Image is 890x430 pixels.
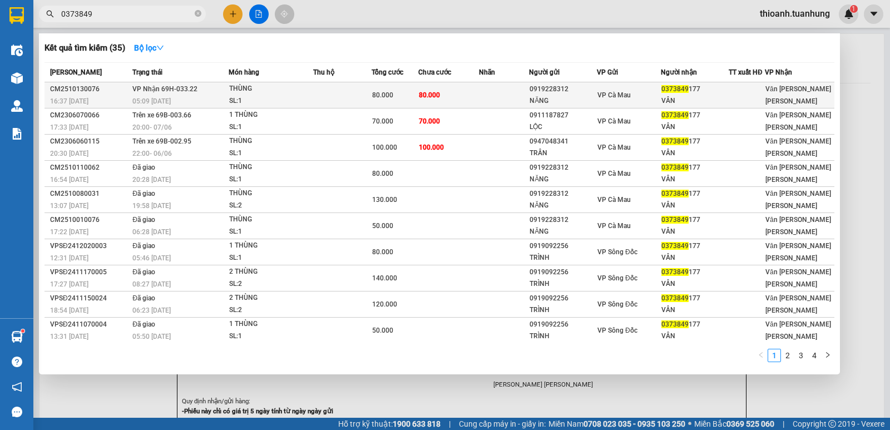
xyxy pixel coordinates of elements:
a: 3 [795,349,807,362]
div: 0947048341 [530,136,596,147]
span: 20:28 [DATE] [132,176,171,184]
span: 13:07 [DATE] [50,202,88,210]
span: [PERSON_NAME] [50,68,102,76]
span: Người nhận [661,68,697,76]
span: VP Sông Đốc [597,300,637,308]
span: 80.000 [372,248,393,256]
span: Văn [PERSON_NAME] [PERSON_NAME] [765,137,831,157]
div: VÂN [661,174,728,185]
span: 100.000 [419,144,444,151]
span: message [12,407,22,417]
span: 0373849 [661,111,689,119]
div: SL: 2 [229,200,313,212]
span: left [758,352,764,358]
span: 05:09 [DATE] [132,97,171,105]
button: left [754,349,768,362]
li: Previous Page [754,349,768,362]
div: VÂN [661,330,728,342]
span: search [46,10,54,18]
div: CM2510010076 [50,214,129,226]
span: 0373849 [661,164,689,171]
span: 17:27 [DATE] [50,280,88,288]
span: phone [64,41,73,50]
div: THÙNG [229,161,313,174]
span: notification [12,382,22,392]
span: 19:58 [DATE] [132,202,171,210]
b: GỬI : Văn [PERSON_NAME] [PERSON_NAME] [5,70,193,112]
span: Chưa cước [418,68,451,76]
span: Người gửi [529,68,560,76]
div: VÂN [661,226,728,238]
div: 177 [661,83,728,95]
span: TT xuất HĐ [729,68,763,76]
span: Tổng cước [372,68,403,76]
span: down [156,44,164,52]
span: Trạng thái [132,68,162,76]
div: CM2510110062 [50,162,129,174]
span: 80.000 [419,91,440,99]
span: Trên xe 69B-003.66 [132,111,191,119]
div: 177 [661,136,728,147]
img: warehouse-icon [11,331,23,343]
span: 16:37 [DATE] [50,97,88,105]
div: THÙNG [229,135,313,147]
div: 1 THÙNG [229,318,313,330]
span: 20:00 - 07/06 [132,123,172,131]
div: 1 THÙNG [229,109,313,121]
div: TRÌNH [530,278,596,290]
li: 3 [794,349,808,362]
span: Đã giao [132,190,155,197]
span: 0373849 [661,268,689,276]
span: 0373849 [661,320,689,328]
div: THÙNG [229,83,313,95]
div: 177 [661,293,728,304]
input: Tìm tên, số ĐT hoặc mã đơn [61,8,192,20]
span: Đã giao [132,320,155,328]
div: 0919092256 [530,293,596,304]
span: close-circle [195,10,201,17]
span: Văn [PERSON_NAME] [PERSON_NAME] [765,294,831,314]
span: 17:33 [DATE] [50,123,88,131]
img: logo-vxr [9,7,24,24]
span: 50.000 [372,222,393,230]
div: VPSĐ2412020003 [50,240,129,252]
span: 12:31 [DATE] [50,254,88,262]
div: 0919228312 [530,188,596,200]
span: question-circle [12,357,22,367]
span: VP Cà Mau [597,144,631,151]
div: 177 [661,110,728,121]
span: Thu hộ [313,68,334,76]
span: VP Cà Mau [597,117,631,125]
div: NĂNG [530,174,596,185]
div: SL: 1 [229,330,313,343]
div: THÙNG [229,214,313,226]
span: 06:23 [DATE] [132,307,171,314]
div: 2 THÙNG [229,292,313,304]
div: VÂN [661,252,728,264]
div: CM2306060115 [50,136,129,147]
div: VÂN [661,121,728,133]
div: 0919092256 [530,266,596,278]
span: 80.000 [372,170,393,177]
span: 0373849 [661,216,689,224]
span: VP Cà Mau [597,222,631,230]
div: 0919228312 [530,214,596,226]
span: close-circle [195,9,201,19]
div: VPSĐ2411070004 [50,319,129,330]
span: Nhãn [479,68,495,76]
li: Next Page [821,349,834,362]
span: Đã giao [132,242,155,250]
li: 1 [768,349,781,362]
div: 177 [661,266,728,278]
span: 22:00 - 06/06 [132,150,172,157]
div: SL: 1 [229,121,313,134]
sup: 1 [21,329,24,333]
div: SL: 1 [229,226,313,238]
div: 0919092256 [530,319,596,330]
div: SL: 2 [229,278,313,290]
span: 0373849 [661,85,689,93]
span: 17:22 [DATE] [50,228,88,236]
b: [PERSON_NAME] [64,7,157,21]
span: Văn [PERSON_NAME] [PERSON_NAME] [765,320,831,340]
div: TRÌNH [530,252,596,264]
